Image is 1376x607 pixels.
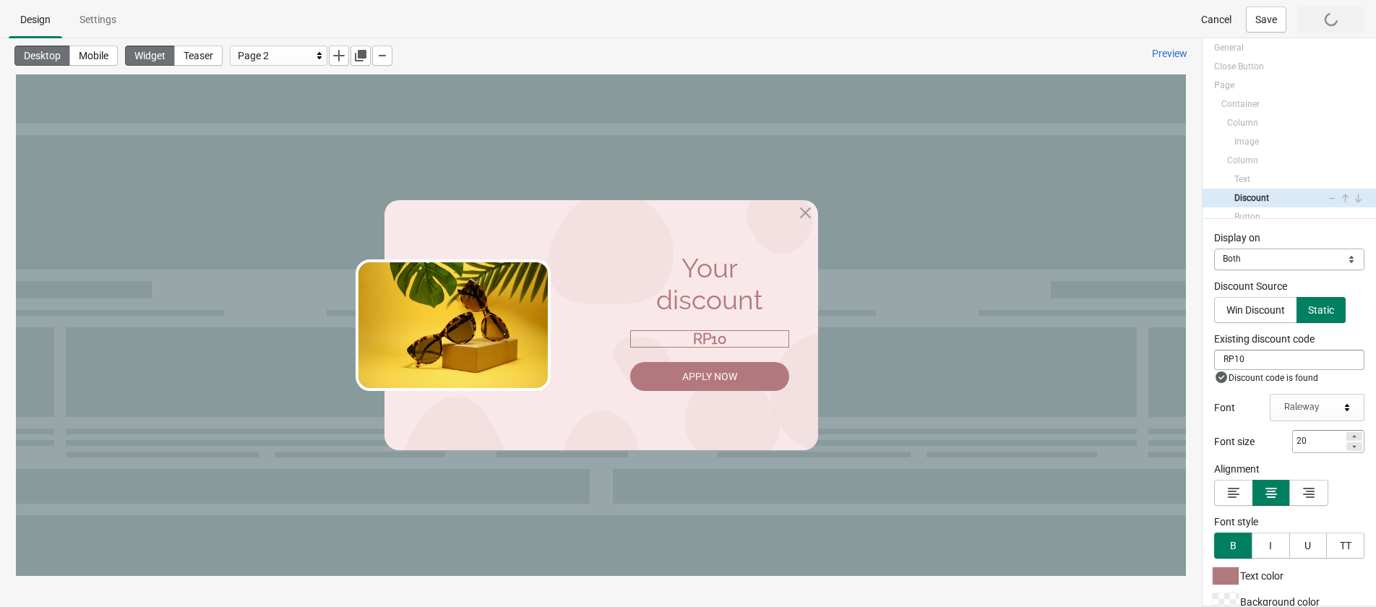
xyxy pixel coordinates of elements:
div: B [1230,540,1237,551]
span: Font size [1214,436,1255,447]
span: Preview [1152,48,1187,59]
span: Display on [1214,232,1260,244]
span: Font [1214,402,1235,413]
button: U [1289,533,1328,559]
button: Teaser [174,46,223,66]
span: Cancel [1201,14,1231,25]
span: Teaser [184,50,213,61]
span: Text color [1240,570,1283,582]
a: Preview [1146,40,1193,66]
span: Discount Source [1214,280,1287,292]
div: RP10 [614,256,773,273]
div: TT [1340,540,1351,551]
div: Page 2 [238,47,312,64]
iframe: widget [16,74,1186,576]
div: Static [1308,304,1334,316]
img: d8107292-7ea3-4a82-80a9-31ae5431bce1.png [340,185,535,317]
button: Cancel [1192,7,1240,33]
span: Mobile [79,50,108,61]
button: B [1214,533,1252,559]
button: TT [1326,533,1364,559]
div: I [1269,540,1272,551]
div: U [1304,540,1311,551]
button: Win Discount [1214,297,1297,323]
span: Alignment [1214,463,1260,475]
div: Discount code is found [1214,370,1364,385]
button: Widget [125,46,175,66]
button: Desktop [14,46,70,66]
button: Static [1297,297,1346,323]
button: I [1252,533,1290,559]
button: Mobile [69,46,118,66]
span: Design [20,14,51,25]
span: Settings [79,14,116,25]
div: Your discount [614,178,773,242]
span: Save [1255,14,1277,25]
div: Win Discount [1226,304,1285,316]
span: Widget [134,50,165,61]
button: Save [1246,7,1286,33]
span: Desktop [24,50,61,61]
div: Raleway [1284,402,1340,413]
span: Font style [1214,516,1258,528]
span: Existing discount code [1214,333,1315,345]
